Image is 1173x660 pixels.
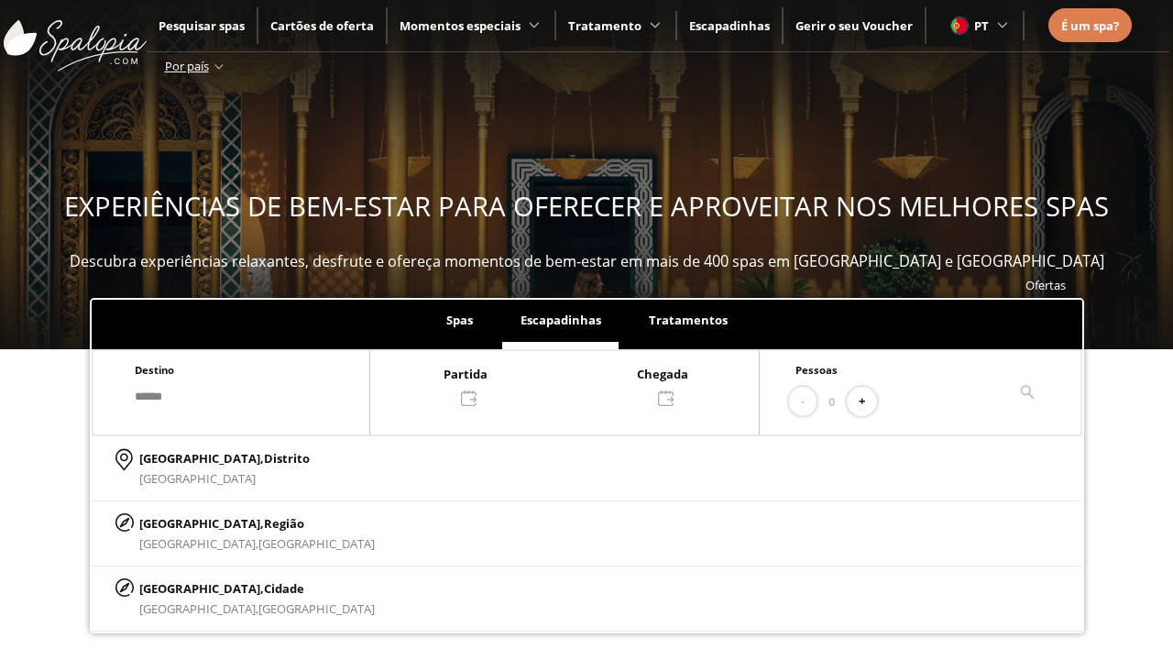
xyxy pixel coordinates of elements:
[135,363,174,377] span: Destino
[139,600,258,617] span: [GEOGRAPHIC_DATA],
[139,578,375,599] p: [GEOGRAPHIC_DATA],
[446,312,473,328] span: Spas
[139,513,375,533] p: [GEOGRAPHIC_DATA],
[139,470,256,487] span: [GEOGRAPHIC_DATA]
[159,17,245,34] a: Pesquisar spas
[270,17,374,34] a: Cartões de oferta
[689,17,770,34] a: Escapadinhas
[789,387,817,417] button: -
[70,251,1104,271] span: Descubra experiências relaxantes, desfrute e ofereça momentos de bem-estar em mais de 400 spas em...
[258,535,375,552] span: [GEOGRAPHIC_DATA]
[4,2,147,71] img: ImgLogoSpalopia.BvClDcEz.svg
[795,363,838,377] span: Pessoas
[847,387,877,417] button: +
[264,515,304,532] span: Região
[1061,16,1119,36] a: É um spa?
[264,580,304,597] span: Cidade
[828,391,835,412] span: 0
[795,17,913,34] a: Gerir o seu Voucher
[258,600,375,617] span: [GEOGRAPHIC_DATA]
[64,188,1109,225] span: EXPERIÊNCIAS DE BEM-ESTAR PARA OFERECER E APROVEITAR NOS MELHORES SPAS
[649,312,728,328] span: Tratamentos
[165,58,209,74] span: Por país
[139,535,258,552] span: [GEOGRAPHIC_DATA],
[1061,17,1119,34] span: É um spa?
[1025,277,1066,293] a: Ofertas
[264,450,310,467] span: Distrito
[139,448,310,468] p: [GEOGRAPHIC_DATA],
[521,312,601,328] span: Escapadinhas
